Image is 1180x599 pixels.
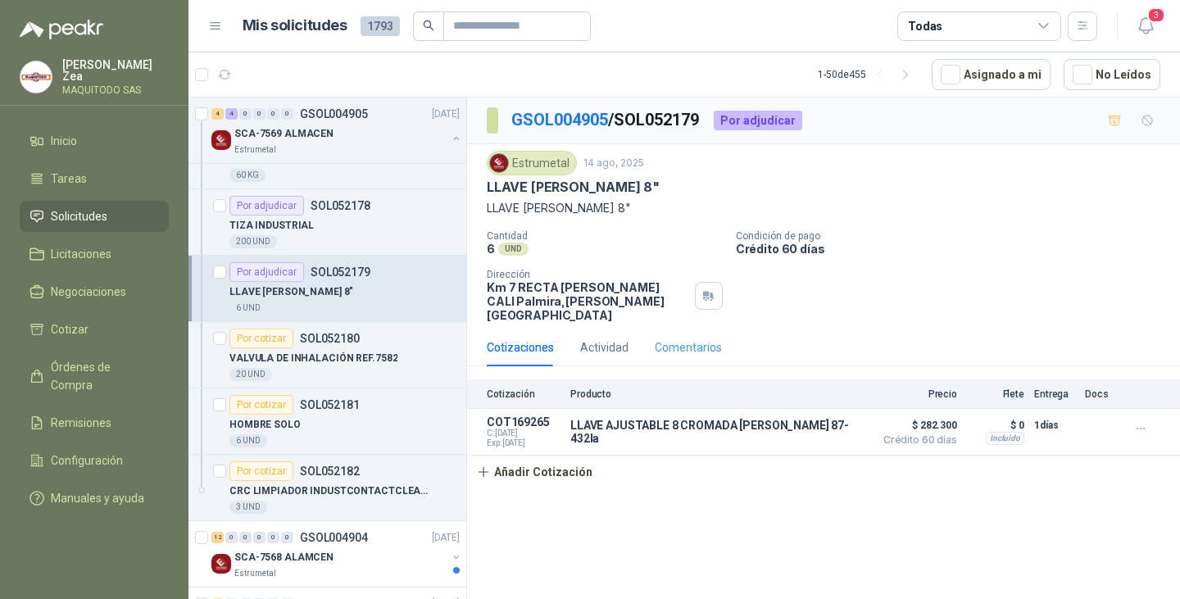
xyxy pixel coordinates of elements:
[311,200,370,211] p: SOL052178
[51,132,77,150] span: Inicio
[51,452,123,470] span: Configuración
[211,554,231,574] img: Company Logo
[20,314,169,345] a: Cotizar
[875,415,957,435] span: $ 282.300
[211,108,224,120] div: 4
[229,302,267,315] div: 6 UND
[570,388,865,400] p: Producto
[311,266,370,278] p: SOL052179
[211,532,224,543] div: 12
[1064,59,1160,90] button: No Leídos
[432,530,460,546] p: [DATE]
[511,110,608,129] a: GSOL004905
[229,329,293,348] div: Por cotizar
[300,108,368,120] p: GSOL004905
[234,126,334,142] p: SCA-7569 ALMACEN
[234,143,276,157] p: Estrumetal
[281,108,293,120] div: 0
[20,201,169,232] a: Solicitudes
[51,245,111,263] span: Licitaciones
[490,154,508,172] img: Company Logo
[1034,388,1075,400] p: Entrega
[487,269,688,280] p: Dirección
[62,59,169,82] p: [PERSON_NAME] Zea
[225,532,238,543] div: 0
[655,338,722,356] div: Comentarios
[239,108,252,120] div: 0
[239,532,252,543] div: 0
[511,107,701,133] p: / SOL052179
[583,156,644,171] p: 14 ago, 2025
[229,196,304,216] div: Por adjudicar
[20,483,169,514] a: Manuales y ayuda
[229,218,314,234] p: TIZA INDUSTRIAL
[498,243,529,256] div: UND
[51,358,153,394] span: Órdenes de Compra
[267,532,279,543] div: 0
[20,20,103,39] img: Logo peakr
[229,501,267,514] div: 3 UND
[211,528,463,580] a: 12 0 0 0 0 0 GSOL004904[DATE] Company LogoSCA-7568 ALAMCENEstrumetal
[229,368,272,381] div: 20 UND
[487,338,554,356] div: Cotizaciones
[20,125,169,157] a: Inicio
[253,108,265,120] div: 0
[818,61,919,88] div: 1 - 50 de 455
[487,151,577,175] div: Estrumetal
[20,61,52,93] img: Company Logo
[1085,388,1118,400] p: Docs
[580,338,629,356] div: Actividad
[267,108,279,120] div: 0
[1147,7,1165,23] span: 3
[188,388,466,455] a: Por cotizarSOL052181HOMBRE SOLO6 UND
[234,550,334,565] p: SCA-7568 ALAMCEN
[253,532,265,543] div: 0
[51,283,126,301] span: Negociaciones
[225,108,238,120] div: 4
[487,242,495,256] p: 6
[300,333,360,344] p: SOL052180
[1131,11,1160,41] button: 3
[432,107,460,122] p: [DATE]
[229,169,265,182] div: 60 KG
[229,235,277,248] div: 200 UND
[467,456,601,488] button: Añadir Cotización
[229,434,267,447] div: 6 UND
[736,230,1173,242] p: Condición de pago
[281,532,293,543] div: 0
[229,395,293,415] div: Por cotizar
[229,262,304,282] div: Por adjudicar
[487,429,560,438] span: C: [DATE]
[229,351,397,366] p: VALVULA DE INHALACIÓN REF.7582
[875,435,957,445] span: Crédito 60 días
[188,256,466,322] a: Por adjudicarSOL052179LLAVE [PERSON_NAME] 8"6 UND
[487,280,688,322] p: Km 7 RECTA [PERSON_NAME] CALI Palmira , [PERSON_NAME][GEOGRAPHIC_DATA]
[188,322,466,388] a: Por cotizarSOL052180VALVULA DE INHALACIÓN REF.758220 UND
[51,414,111,432] span: Remisiones
[211,130,231,150] img: Company Logo
[229,284,353,300] p: LLAVE [PERSON_NAME] 8"
[487,179,660,196] p: LLAVE [PERSON_NAME] 8"
[234,567,276,580] p: Estrumetal
[423,20,434,31] span: search
[20,238,169,270] a: Licitaciones
[229,483,433,499] p: CRC LIMPIADOR INDUSTCONTACTCLEANER 430CM
[229,417,301,433] p: HOMBRE SOLO
[300,532,368,543] p: GSOL004904
[20,276,169,307] a: Negociaciones
[300,465,360,477] p: SOL052182
[1034,415,1075,435] p: 1 días
[62,85,169,95] p: MAQUITODO SAS
[51,489,144,507] span: Manuales y ayuda
[487,438,560,448] span: Exp: [DATE]
[20,445,169,476] a: Configuración
[487,415,560,429] p: COT169265
[570,419,865,445] p: LLAVE AJUSTABLE 8 CROMADA [PERSON_NAME] 87-432la
[487,230,723,242] p: Cantidad
[875,388,957,400] p: Precio
[20,407,169,438] a: Remisiones
[714,111,802,130] div: Por adjudicar
[487,199,1160,217] p: LLAVE [PERSON_NAME] 8"
[487,388,560,400] p: Cotización
[20,352,169,401] a: Órdenes de Compra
